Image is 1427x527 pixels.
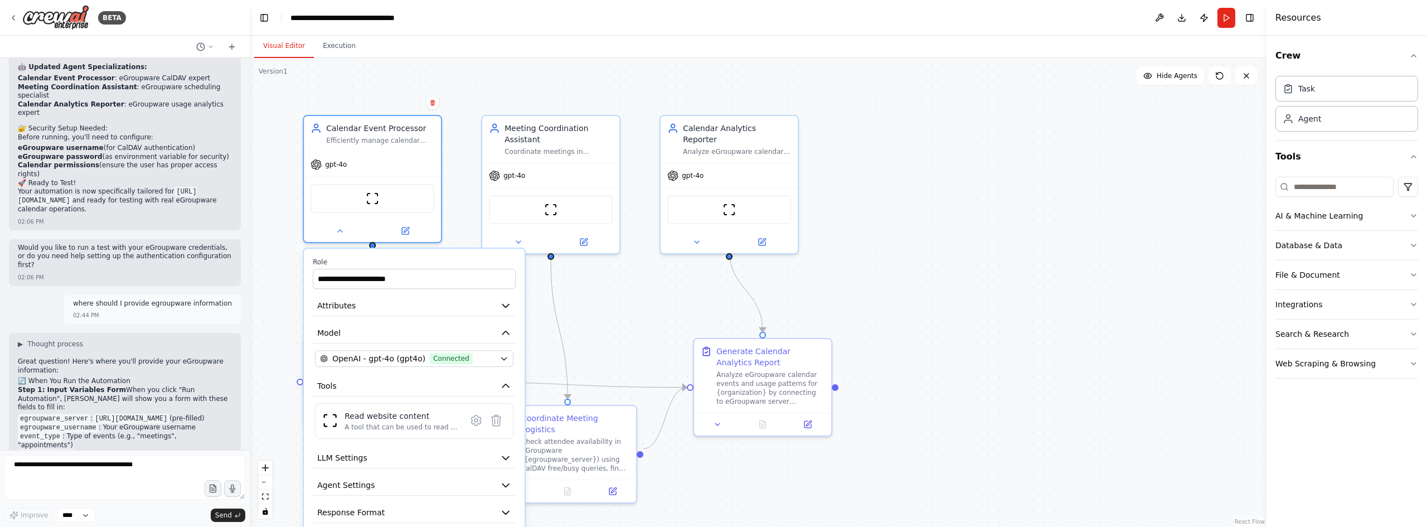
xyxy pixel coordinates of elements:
[258,475,273,490] button: zoom out
[504,123,613,145] div: Meeting Coordination Assistant
[1275,172,1418,388] div: Tools
[27,340,83,349] span: Thought process
[1275,210,1363,221] div: AI & Machine Learning
[322,413,338,428] img: ScrapeWebsiteTool
[1137,67,1204,85] button: Hide Agents
[366,192,379,205] img: ScrapeWebsiteTool
[1242,10,1258,26] button: Hide right sidebar
[18,449,75,459] code: resource_type
[1275,11,1321,25] h4: Resources
[18,187,232,214] p: Your automation is now specifically tailored for and ready for testing with real eGroupware calen...
[18,153,232,162] li: (as environment variable for security)
[18,423,232,432] li: : Your eGroupware username
[4,508,53,523] button: Improve
[314,35,365,58] button: Execution
[18,133,232,142] p: Before running, you'll need to configure:
[544,203,557,216] img: ScrapeWebsiteTool
[18,386,126,394] strong: Step 1: Input Variables Form
[1275,328,1349,340] div: Search & Research
[789,418,827,431] button: Open in side panel
[1235,519,1265,525] a: React Flow attribution
[18,179,232,188] h2: 🚀 Ready to Test!
[18,377,232,386] h2: 🔄 When You Run the Automation
[1275,290,1418,319] button: Integrations
[73,299,232,308] p: where should I provide egroupware information
[73,311,99,320] div: 02:44 PM
[481,115,620,254] div: Meeting Coordination AssistantCoordinate meetings in eGroupware ({egroupware_server}) by checking...
[313,448,516,468] button: LLM Settings
[344,410,459,422] div: Read website content
[332,353,425,364] span: OpenAI - gpt-4o (gpt4o)
[317,507,385,518] span: Response Format
[98,11,126,25] div: BETA
[1298,113,1321,124] div: Agent
[1275,269,1340,281] div: File & Document
[326,123,434,134] div: Calendar Event Processor
[18,144,232,153] li: (for CalDAV authentication)
[18,63,147,71] strong: 🤖 Updated Agent Specializations:
[18,100,124,108] strong: Calendar Analytics Reporter
[18,432,62,442] code: event_type
[192,40,219,54] button: Switch to previous chat
[521,437,629,473] div: Check attendee availability in eGroupware ({egroupware_server}) using CalDAV free/busy queries, f...
[1275,299,1322,310] div: Integrations
[1275,141,1418,172] button: Tools
[1275,71,1418,141] div: Crew
[521,413,629,435] div: Coordinate Meeting Logistics
[739,418,787,431] button: No output available
[325,160,347,169] span: gpt-4o
[430,353,473,364] span: Connected
[258,461,273,475] button: zoom in
[18,244,232,270] p: Would you like to run a test with your eGroupware credentials, or do you need help setting up the...
[18,83,137,91] strong: Meeting Coordination Assistant
[1275,349,1418,378] button: Web Scraping & Browsing
[22,5,89,30] img: Logo
[722,203,736,216] img: ScrapeWebsiteTool
[223,40,241,54] button: Start a new chat
[313,376,516,397] button: Tools
[313,258,516,267] label: Role
[18,432,232,450] li: : Type of events (e.g., "meetings", "appointments")
[18,83,232,100] li: : eGroupware scheduling specialist
[545,260,573,399] g: Edge from 333ccee7-e8d8-49ef-8f50-32d9769612f2 to ae65c8eb-20f7-45f7-872d-4e1127d444a9
[730,235,793,249] button: Open in side panel
[18,161,99,169] strong: Calendar permissions
[716,370,824,406] div: Analyze eGroupware calendar events and usage patterns for {organization} by connecting to eGroupw...
[373,224,436,238] button: Open in side panel
[486,410,506,431] button: Delete tool
[1275,260,1418,289] button: File & Document
[224,480,241,497] button: Click to speak your automation idea
[326,136,434,145] div: Efficiently manage calendar events in eGroupware ({egroupware_server}) by creating, updating, and...
[18,340,23,349] span: ▶
[259,67,288,76] div: Version 1
[716,346,824,368] div: Generate Calendar Analytics Report
[313,475,516,496] button: Agent Settings
[683,147,791,156] div: Analyze eGroupware calendar usage patterns, meeting efficiency, and scheduling trends for {organi...
[18,273,44,282] div: 02:06 PM
[466,410,486,431] button: Configure tool
[503,171,525,180] span: gpt-4o
[254,35,314,58] button: Visual Editor
[1157,71,1197,80] span: Hide Agents
[724,249,768,332] g: Edge from 44700f77-5ac7-4495-883a-f883439600e4 to 0bc39875-1308-4464-92e5-fa04900557d5
[211,509,245,522] button: Send
[425,95,440,110] button: Delete node
[448,376,687,393] g: Edge from cd3487d1-7714-4595-87d5-a4b50bebe4fe to 0bc39875-1308-4464-92e5-fa04900557d5
[1275,320,1418,349] button: Search & Research
[18,187,197,206] code: [URL][DOMAIN_NAME]
[1275,40,1418,71] button: Crew
[1298,83,1315,94] div: Task
[18,124,232,133] h2: 🔐 Security Setup Needed:
[290,12,416,23] nav: breadcrumb
[258,490,273,504] button: fit view
[18,340,83,349] button: ▶Thought process
[18,217,44,226] div: 02:06 PM
[317,452,367,463] span: LLM Settings
[18,74,232,83] li: : eGroupware CalDAV expert
[498,405,637,504] div: Coordinate Meeting LogisticsCheck attendee availability in eGroupware ({egroupware_server}) using...
[18,144,104,152] strong: eGroupware username
[317,380,337,391] span: Tools
[315,350,513,367] button: OpenAI - gpt-4o (gpt4o)Connected
[256,10,272,26] button: Hide left sidebar
[643,382,687,455] g: Edge from ae65c8eb-20f7-45f7-872d-4e1127d444a9 to 0bc39875-1308-4464-92e5-fa04900557d5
